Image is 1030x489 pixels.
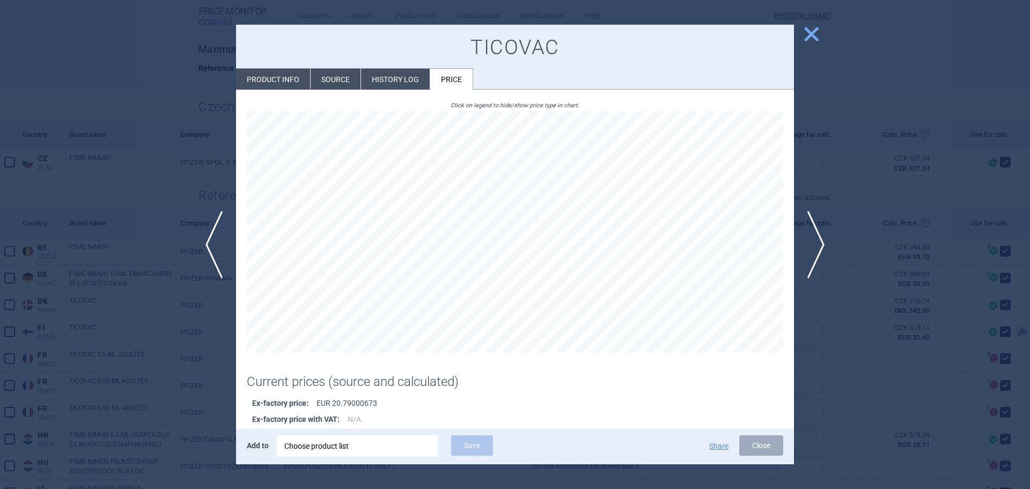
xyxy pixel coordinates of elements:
[252,395,794,411] li: EUR 20.79000673
[247,35,783,60] h1: TICOVAC
[277,435,438,457] div: Choose product list
[709,442,729,450] button: Share
[348,415,361,424] span: N/A
[451,435,493,456] button: Save
[430,69,473,90] li: Price
[247,374,783,390] h1: Current prices (source and calculated)
[284,435,430,457] div: Choose product list
[311,69,360,90] li: Source
[252,427,794,443] li: EUR 32.40
[247,100,783,111] p: Click on legend to hide/show price type in chart.
[252,395,317,411] strong: Ex-factory price :
[236,69,310,90] li: Product info
[252,411,348,427] strong: Ex-factory price with VAT :
[361,69,430,90] li: History log
[247,435,269,456] p: Add to
[252,427,333,443] strong: Retail price with VAT :
[739,435,783,456] button: Close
